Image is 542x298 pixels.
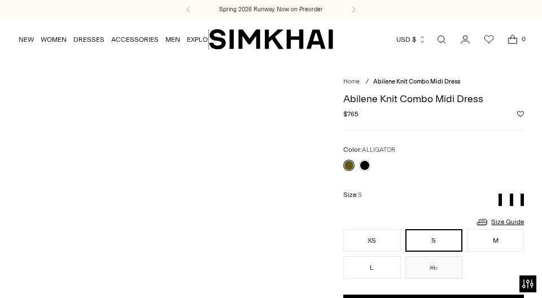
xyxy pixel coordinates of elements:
button: USD $ [396,27,426,52]
h1: Abilene Knit Combo Midi Dress [343,94,524,104]
label: Color: [343,144,395,155]
a: Go to the account page [454,28,477,51]
a: ACCESSORIES [111,27,159,52]
span: 0 [518,34,528,44]
button: XL [405,256,462,279]
button: L [343,256,400,279]
button: M [467,229,524,252]
span: ALLIGATOR [362,146,395,154]
div: / [366,77,369,87]
button: S [405,229,462,252]
label: Size: [343,190,362,200]
button: XS [343,229,400,252]
a: Wishlist [478,28,500,51]
a: WOMEN [41,27,67,52]
nav: breadcrumbs [343,77,524,87]
a: SIMKHAI [209,28,333,50]
a: MEN [165,27,180,52]
iframe: Sign Up via Text for Offers [9,255,113,289]
a: EXPLORE [187,27,216,52]
a: Home [343,78,360,85]
span: Abilene Knit Combo Midi Dress [373,78,460,85]
a: Open cart modal [501,28,524,51]
a: DRESSES [73,27,104,52]
a: Size Guide [475,215,524,229]
a: Open search modal [430,28,453,51]
button: Add to Wishlist [517,111,524,117]
span: S [358,191,362,199]
span: $765 [343,109,359,119]
a: NEW [19,27,34,52]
